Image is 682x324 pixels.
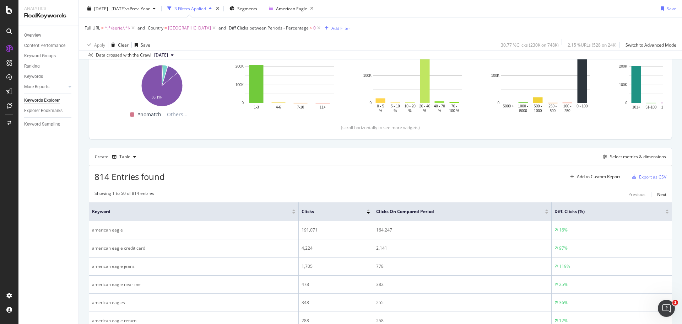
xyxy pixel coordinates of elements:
div: Add Filter [331,25,350,31]
a: More Reports [24,83,66,91]
a: Keyword Sampling [24,121,74,128]
a: Explorer Bookmarks [24,107,74,115]
div: 2,141 [376,245,548,251]
button: Export as CSV [629,171,666,182]
button: [DATE] [151,51,177,59]
div: Showing 1 to 50 of 814 entries [94,190,154,199]
div: Keyword Groups [24,52,56,60]
text: 16-50 [661,105,670,109]
text: 10 - 20 [405,104,416,108]
div: 12% [559,318,568,324]
div: 4,224 [302,245,370,251]
span: 1 [672,300,678,306]
div: 191,071 [302,227,370,233]
text: 1000 - [518,104,528,108]
button: Apply [85,39,105,51]
div: A chart. [490,44,601,113]
div: 16% [559,227,568,233]
span: ^.*/aerie/.*$ [105,23,130,33]
span: #nomatch [137,110,161,119]
div: american eagle credit card [92,245,296,251]
text: 200K [619,65,628,69]
text: 5000 [519,109,527,113]
text: 86.1% [152,96,162,100]
div: Save [141,42,150,48]
a: Keywords [24,73,74,80]
text: 40 - 70 [434,104,445,108]
span: Diff. Clicks (%) [554,208,655,215]
button: Clear [108,39,129,51]
svg: A chart. [106,62,217,107]
div: 25% [559,281,568,288]
div: american eagle [92,227,296,233]
div: american eagle jeans [92,263,296,270]
div: Explorer Bookmarks [24,107,63,115]
div: 348 [302,299,370,306]
a: Overview [24,32,74,39]
div: american eagles [92,299,296,306]
text: % [394,109,397,113]
div: american eagle return [92,318,296,324]
span: Clicks [302,208,356,215]
text: 5 - 10 [391,104,400,108]
div: Add to Custom Report [577,175,620,179]
button: and [218,25,226,31]
text: 0 - 100 [577,104,588,108]
div: Switch to Advanced Mode [626,42,676,48]
span: Segments [237,5,257,11]
div: 778 [376,263,548,270]
text: 500 [550,109,556,113]
button: Previous [628,190,645,199]
svg: A chart. [234,44,345,113]
span: Diff Clicks between Periods - Percentage [229,25,309,31]
div: American Eagle [276,5,307,11]
span: Clicks On Compared Period [376,208,534,215]
div: Previous [628,191,645,197]
text: 100 % [449,109,459,113]
span: 0 [313,23,316,33]
button: Switch to Advanced Mode [623,39,676,51]
div: Keywords [24,73,43,80]
text: 0 - 5 [377,104,384,108]
div: Clear [118,42,129,48]
button: Table [109,151,139,163]
div: Create [95,151,139,163]
div: (scroll horizontally to see more widgets) [98,124,663,131]
text: % [408,109,412,113]
text: 1-3 [254,105,259,109]
div: Data crossed with the Crawl [96,52,151,58]
text: % [438,109,441,113]
div: american eagle near me [92,281,296,288]
div: 97% [559,245,568,251]
span: 2025 Aug. 29th [154,52,168,58]
div: Next [657,191,666,197]
iframe: Intercom live chat [658,300,675,317]
span: [DATE] - [DATE] [94,5,125,11]
div: More Reports [24,83,49,91]
text: 51-100 [645,105,657,109]
div: 2.15 % URLs ( 528 on 24K ) [568,42,617,48]
div: 3 Filters Applied [174,5,206,11]
text: 5000 + [503,104,514,108]
text: 100K [619,83,628,87]
button: 3 Filters Applied [164,3,215,14]
button: Segments [227,3,260,14]
text: 0 [242,101,244,105]
button: Save [132,39,150,51]
text: 70 - [451,104,457,108]
span: = [164,25,167,31]
text: 250 [564,109,570,113]
div: 258 [376,318,548,324]
div: Analytics [24,6,73,12]
text: 7-10 [297,105,304,109]
span: Keyword [92,208,281,215]
text: 101+ [632,105,640,109]
div: and [137,25,145,31]
div: Keyword Sampling [24,121,60,128]
button: Save [658,3,676,14]
text: 0 [625,101,627,105]
div: 36% [559,299,568,306]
